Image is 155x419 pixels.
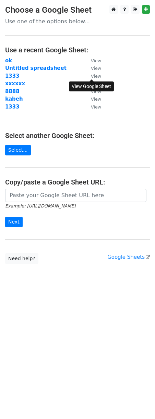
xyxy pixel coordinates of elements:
a: View [84,104,101,110]
a: Need help? [5,253,38,264]
p: Use one of the options below... [5,18,150,25]
h3: Choose a Google Sheet [5,5,150,15]
input: Next [5,217,23,227]
div: View Google Sheet [69,81,114,91]
a: 8888 [5,88,20,94]
small: View [91,89,101,94]
small: Example: [URL][DOMAIN_NAME] [5,203,75,208]
a: Select... [5,145,31,155]
a: Untitled spreadsheet [5,65,67,71]
small: View [91,104,101,110]
a: 1333 [5,104,20,110]
a: View [84,58,101,64]
a: ok [5,58,12,64]
small: View [91,97,101,102]
a: xxxxxx [5,80,25,87]
a: View [84,96,101,102]
small: View [91,66,101,71]
h4: Use a recent Google Sheet: [5,46,150,54]
h4: Copy/paste a Google Sheet URL: [5,178,150,186]
a: Google Sheets [107,254,150,260]
a: View [84,73,101,79]
a: View [84,65,101,71]
a: kabeh [5,96,23,102]
a: View [84,88,101,94]
a: 1333 [5,73,20,79]
small: View [91,58,101,63]
small: View [91,74,101,79]
h4: Select another Google Sheet: [5,131,150,140]
input: Paste your Google Sheet URL here [5,189,146,202]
